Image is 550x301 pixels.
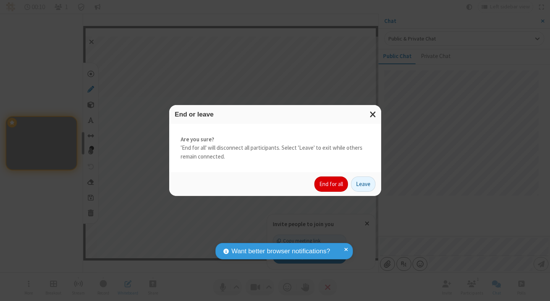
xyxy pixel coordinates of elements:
button: End for all [314,176,348,192]
h3: End or leave [175,111,375,118]
span: Want better browser notifications? [231,246,330,256]
button: Close modal [365,105,381,124]
button: Leave [351,176,375,192]
strong: Are you sure? [181,135,370,144]
div: 'End for all' will disconnect all participants. Select 'Leave' to exit while others remain connec... [169,124,381,173]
